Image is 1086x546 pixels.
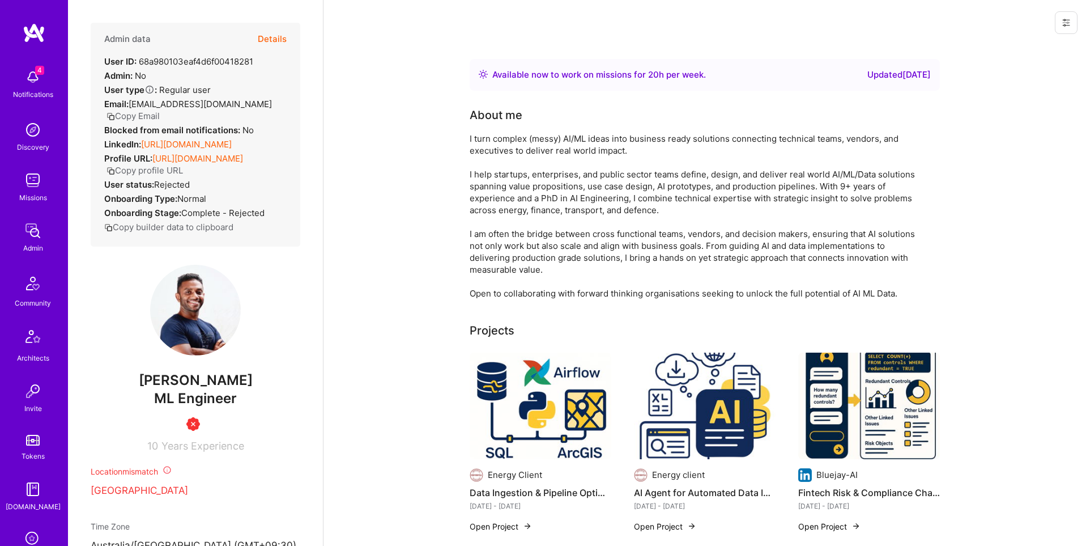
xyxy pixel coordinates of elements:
[104,70,133,81] strong: Admin:
[19,325,46,352] img: Architects
[634,353,776,459] img: AI Agent for Automated Data Ingestion
[181,208,265,218] span: Complete - Rejected
[470,468,483,482] img: Company logo
[816,469,858,481] div: Bluejay-AI
[687,522,696,531] img: arrow-right
[104,221,233,233] button: Copy builder data to clipboard
[104,84,211,96] div: Regular user
[144,84,155,95] i: Help
[107,167,115,175] i: icon Copy
[470,500,611,512] div: [DATE] - [DATE]
[104,84,157,95] strong: User type :
[104,56,253,67] div: 68a980103eaf4d6f00418281
[470,322,514,339] div: Projects
[470,485,611,500] h4: Data Ingestion & Pipeline Optimisation
[798,353,940,459] img: Fintech Risk & Compliance Chat App
[22,219,44,242] img: admin teamwork
[6,501,61,513] div: [DOMAIN_NAME]
[104,34,151,44] h4: Admin data
[104,139,141,150] strong: LinkedIn:
[22,380,44,403] img: Invite
[104,223,113,232] i: icon Copy
[17,141,49,153] div: Discovery
[22,169,44,192] img: teamwork
[24,403,42,414] div: Invite
[798,485,940,500] h4: Fintech Risk & Compliance Chat App
[152,153,243,164] a: [URL][DOMAIN_NAME]
[104,125,242,136] strong: Blocked from email notifications:
[104,208,181,218] strong: Onboarding Stage:
[26,435,40,446] img: tokens
[492,68,706,82] div: Available now to work on missions for h per week .
[147,440,158,452] span: 10
[161,440,244,452] span: Years Experience
[479,70,488,79] img: Availability
[22,478,44,501] img: guide book
[104,99,129,109] strong: Email:
[91,484,300,498] p: [GEOGRAPHIC_DATA]
[13,88,53,100] div: Notifications
[150,265,241,355] img: User Avatar
[141,139,232,150] a: [URL][DOMAIN_NAME]
[91,465,300,477] div: Location mismatch
[634,500,776,512] div: [DATE] - [DATE]
[91,522,130,531] span: Time Zone
[22,66,44,88] img: bell
[22,118,44,141] img: discovery
[798,520,861,532] button: Open Project
[186,417,200,431] img: Unqualified
[107,110,160,122] button: Copy Email
[177,193,206,204] span: normal
[22,450,45,462] div: Tokens
[23,242,43,254] div: Admin
[798,500,940,512] div: [DATE] - [DATE]
[15,297,51,309] div: Community
[35,66,44,75] span: 4
[107,112,115,121] i: icon Copy
[17,352,49,364] div: Architects
[634,520,696,532] button: Open Project
[798,468,812,482] img: Company logo
[19,192,47,204] div: Missions
[634,468,648,482] img: Company logo
[104,193,177,204] strong: Onboarding Type:
[129,99,272,109] span: [EMAIL_ADDRESS][DOMAIN_NAME]
[104,124,254,136] div: No
[154,390,237,407] span: ML Engineer
[104,179,154,190] strong: User status:
[470,133,923,299] div: I turn complex (messy) AI/ML ideas into business ready solutions connecting technical teams, vend...
[104,153,152,164] strong: Profile URL:
[19,270,46,297] img: Community
[634,485,776,500] h4: AI Agent for Automated Data Ingestion
[258,23,287,56] button: Details
[107,164,183,176] button: Copy profile URL
[91,372,300,389] span: [PERSON_NAME]
[523,522,532,531] img: arrow-right
[23,23,45,43] img: logo
[154,179,190,190] span: Rejected
[488,469,542,481] div: Energy Client
[104,70,146,82] div: No
[470,520,532,532] button: Open Project
[652,469,705,481] div: Energy client
[648,69,659,80] span: 20
[867,68,931,82] div: Updated [DATE]
[470,353,611,459] img: Data Ingestion & Pipeline Optimisation
[470,107,522,124] div: About me
[104,56,137,67] strong: User ID:
[851,522,861,531] img: arrow-right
